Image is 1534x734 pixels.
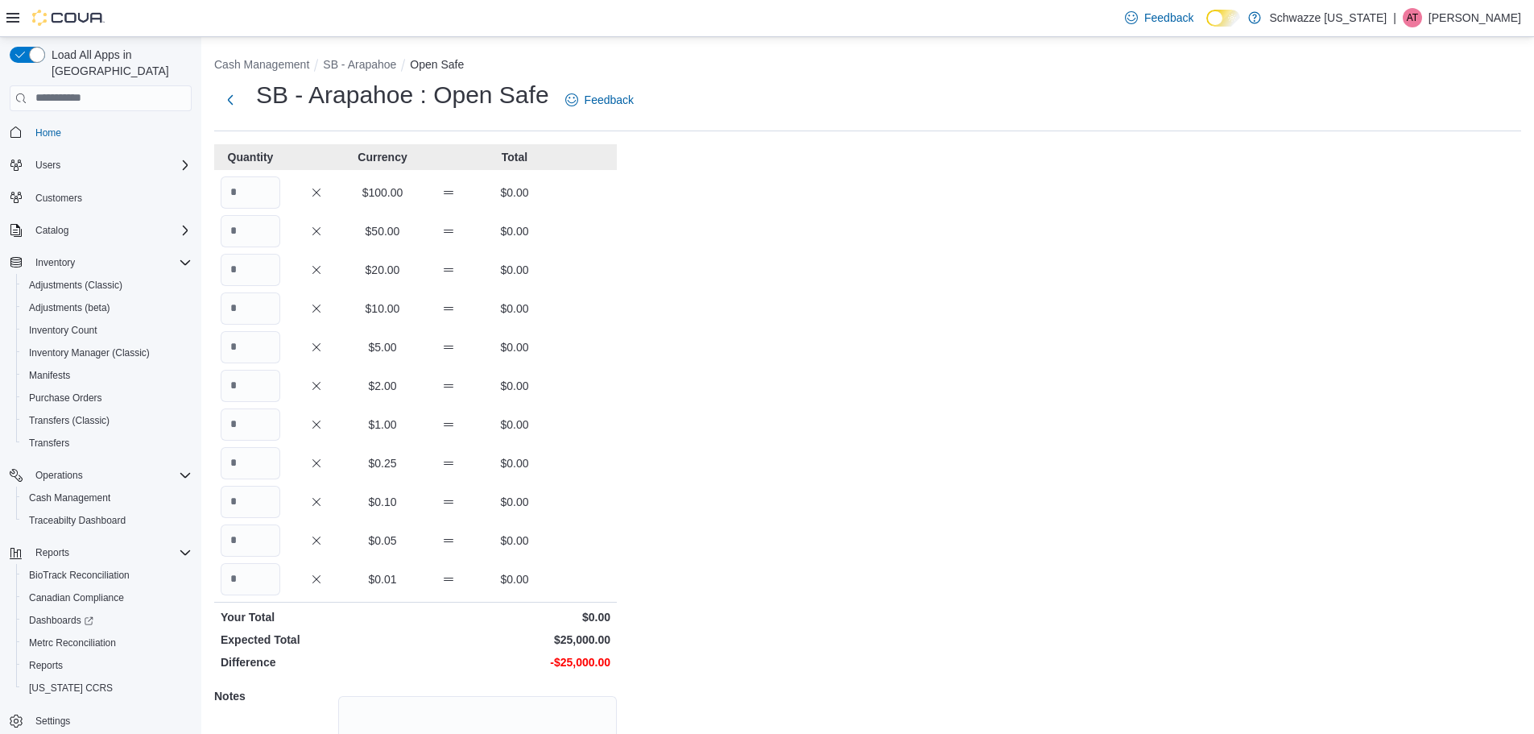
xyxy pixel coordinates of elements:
span: Purchase Orders [23,388,192,408]
button: Traceabilty Dashboard [16,509,198,532]
span: Reports [29,543,192,562]
p: $0.01 [353,571,412,587]
input: Quantity [221,331,280,363]
span: Adjustments (Classic) [23,276,192,295]
span: Home [29,122,192,143]
button: Operations [3,464,198,487]
span: Customers [29,188,192,208]
span: Transfers [23,433,192,453]
p: $100.00 [353,185,412,201]
span: Home [35,126,61,139]
button: Inventory [29,253,81,272]
span: Adjustments (beta) [23,298,192,317]
button: Reports [16,654,198,677]
button: Reports [29,543,76,562]
h1: SB - Arapahoe : Open Safe [256,79,549,111]
p: $0.00 [485,262,544,278]
p: $0.00 [485,571,544,587]
button: Catalog [29,221,75,240]
a: Purchase Orders [23,388,109,408]
span: BioTrack Reconciliation [23,566,192,585]
a: Inventory Count [23,321,104,340]
a: Transfers (Classic) [23,411,116,430]
span: BioTrack Reconciliation [29,569,130,582]
p: | [1393,8,1396,27]
a: Reports [23,656,69,675]
span: Transfers (Classic) [23,411,192,430]
span: Transfers [29,437,69,450]
p: $0.00 [419,609,610,625]
p: $0.00 [485,417,544,433]
button: Cash Management [16,487,198,509]
button: Adjustments (beta) [16,297,198,319]
p: $50.00 [353,223,412,239]
p: $0.05 [353,533,412,549]
button: Manifests [16,364,198,387]
span: Users [29,156,192,175]
p: Quantity [221,149,280,165]
p: $25,000.00 [419,632,610,648]
button: Operations [29,466,89,485]
p: $1.00 [353,417,412,433]
p: Difference [221,654,412,670]
span: Metrc Reconciliation [29,637,116,649]
a: Inventory Manager (Classic) [23,343,156,363]
a: Adjustments (beta) [23,298,117,317]
p: $0.25 [353,455,412,471]
span: Catalog [29,221,192,240]
button: [US_STATE] CCRS [16,677,198,699]
a: BioTrack Reconciliation [23,566,136,585]
button: Adjustments (Classic) [16,274,198,297]
span: Reports [23,656,192,675]
a: Canadian Compliance [23,588,130,608]
span: Inventory Count [29,324,97,337]
p: Your Total [221,609,412,625]
p: [PERSON_NAME] [1429,8,1521,27]
span: Feedback [585,92,634,108]
a: Settings [29,711,76,731]
input: Quantity [221,215,280,247]
a: Metrc Reconciliation [23,633,122,653]
span: Manifests [23,366,192,385]
input: Quantity [221,254,280,286]
span: Settings [35,715,70,728]
button: Inventory Manager (Classic) [16,342,198,364]
input: Quantity [221,525,280,557]
p: Expected Total [221,632,412,648]
span: Inventory Manager (Classic) [23,343,192,363]
span: Adjustments (beta) [29,301,110,314]
input: Quantity [221,408,280,441]
span: Inventory Count [23,321,192,340]
p: $0.00 [485,301,544,317]
input: Dark Mode [1206,10,1240,27]
a: Dashboards [16,609,198,632]
button: Inventory [3,251,198,274]
span: Dashboards [23,611,192,630]
p: Currency [353,149,412,165]
h5: Notes [214,680,335,712]
span: Dashboards [29,614,93,627]
p: $0.00 [485,223,544,239]
p: $10.00 [353,301,412,317]
a: Home [29,123,68,143]
span: Traceabilty Dashboard [23,511,192,530]
div: Alex Trevino [1403,8,1422,27]
p: $0.10 [353,494,412,510]
span: Users [35,159,60,172]
span: Load All Apps in [GEOGRAPHIC_DATA] [45,47,192,79]
span: Purchase Orders [29,392,102,404]
span: Reports [29,659,63,672]
a: Adjustments (Classic) [23,276,129,295]
button: Canadian Compliance [16,587,198,609]
button: Customers [3,186,198,209]
p: $0.00 [485,185,544,201]
span: Inventory [35,256,75,269]
a: Feedback [1118,2,1200,34]
span: Washington CCRS [23,678,192,698]
button: Catalog [3,219,198,242]
p: $20.00 [353,262,412,278]
input: Quantity [221,447,280,479]
a: Manifests [23,366,76,385]
a: [US_STATE] CCRS [23,678,119,698]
